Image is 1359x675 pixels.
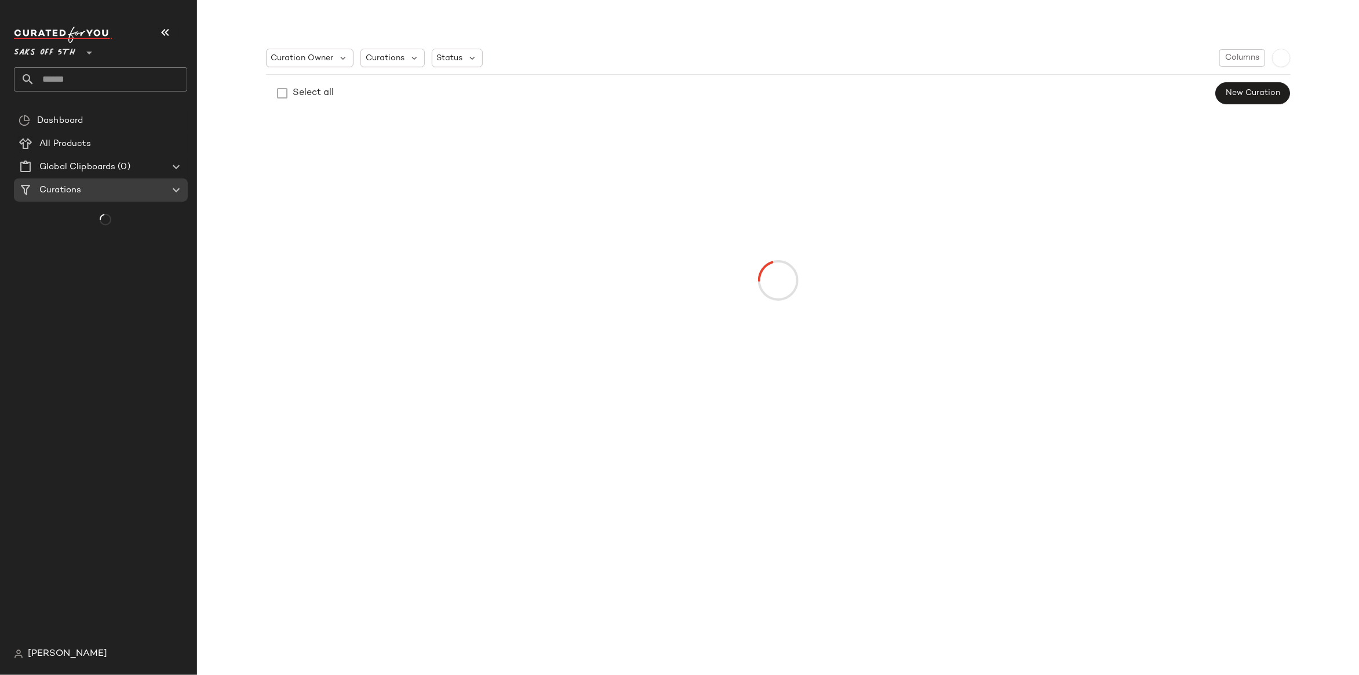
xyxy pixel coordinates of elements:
button: New Curation [1215,82,1290,104]
span: Global Clipboards [39,160,115,174]
img: svg%3e [14,650,23,659]
span: Status [437,52,463,64]
div: Select all [293,86,334,100]
span: Columns [1225,53,1259,63]
span: Curations [39,184,81,197]
span: Saks OFF 5TH [14,39,75,60]
span: All Products [39,137,91,151]
img: cfy_white_logo.C9jOOHJF.svg [14,27,112,43]
span: New Curation [1225,89,1280,98]
img: svg%3e [19,115,30,126]
span: [PERSON_NAME] [28,647,107,661]
span: Curation Owner [271,52,334,64]
button: Columns [1219,49,1265,67]
span: Curations [366,52,405,64]
span: Dashboard [37,114,83,127]
span: (0) [115,160,130,174]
